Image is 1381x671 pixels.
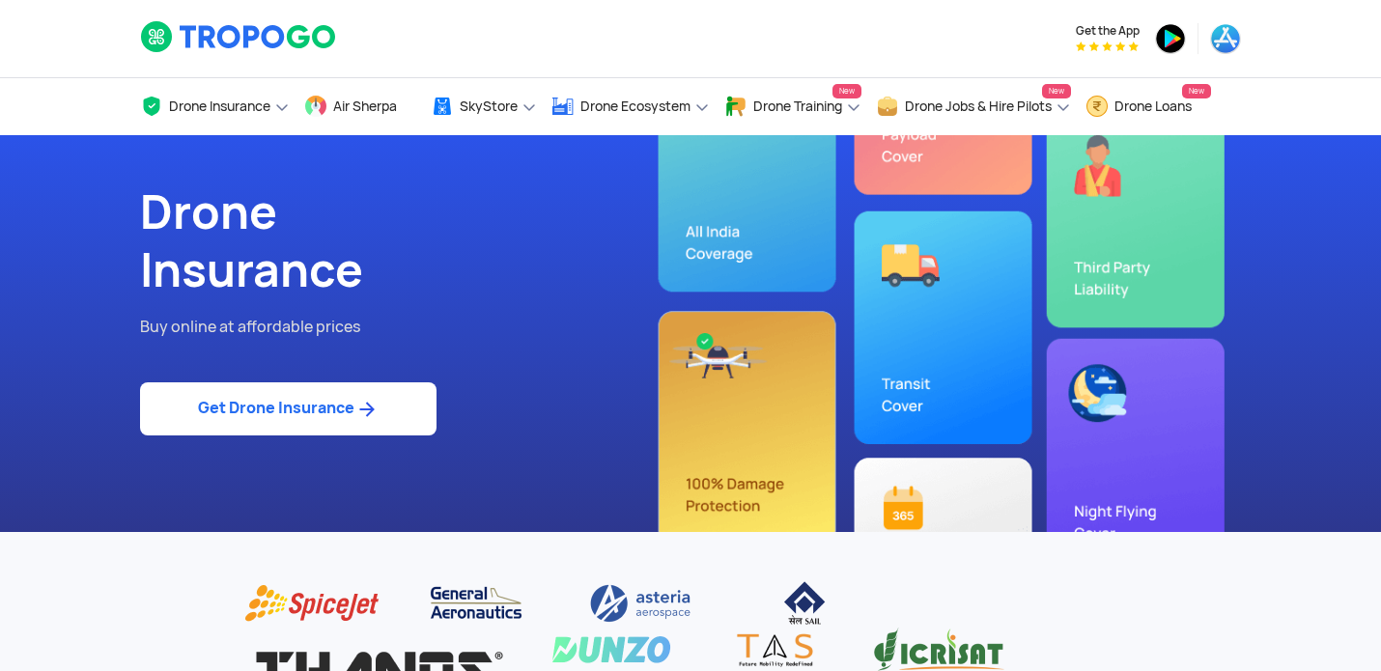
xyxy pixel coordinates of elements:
h1: Drone Insurance [140,183,676,299]
img: Spice Jet [244,580,380,627]
span: New [832,84,861,98]
span: Drone Loans [1114,98,1192,114]
span: SkyStore [460,98,518,114]
span: Drone Training [753,98,842,114]
a: Drone LoansNew [1085,78,1211,135]
img: ic_playstore.png [1155,23,1186,54]
span: New [1182,84,1211,98]
a: Drone Jobs & Hire PilotsNew [876,78,1071,135]
a: Air Sherpa [304,78,416,135]
a: SkyStore [431,78,537,135]
span: Drone Jobs & Hire Pilots [905,98,1052,114]
a: Drone Insurance [140,78,290,135]
span: Get the App [1076,23,1140,39]
img: IISCO Steel Plant [737,580,872,627]
a: Drone TrainingNew [724,78,861,135]
img: ic_appstore.png [1210,23,1241,54]
img: logoHeader.svg [140,20,338,53]
img: Asteria aerospace [573,580,708,627]
span: Drone Ecosystem [580,98,690,114]
img: App Raking [1076,42,1139,51]
p: Buy online at affordable prices [140,315,676,340]
a: Drone Ecosystem [551,78,710,135]
span: New [1042,84,1071,98]
span: Air Sherpa [333,98,397,114]
img: ic_arrow_forward_blue.svg [354,398,379,421]
span: Drone Insurance [169,98,270,114]
img: General Aeronautics [409,580,544,627]
a: Get Drone Insurance [140,382,437,435]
